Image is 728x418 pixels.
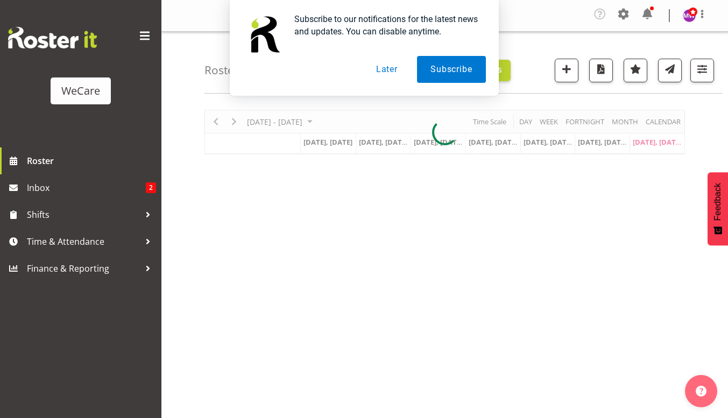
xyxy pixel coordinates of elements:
[146,182,156,193] span: 2
[27,233,140,250] span: Time & Attendance
[27,153,156,169] span: Roster
[417,56,485,83] button: Subscribe
[286,13,486,38] div: Subscribe to our notifications for the latest news and updates. You can disable anytime.
[27,180,146,196] span: Inbox
[27,207,140,223] span: Shifts
[363,56,411,83] button: Later
[696,386,706,396] img: help-xxl-2.png
[713,183,723,221] span: Feedback
[243,13,286,56] img: notification icon
[708,172,728,245] button: Feedback - Show survey
[27,260,140,277] span: Finance & Reporting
